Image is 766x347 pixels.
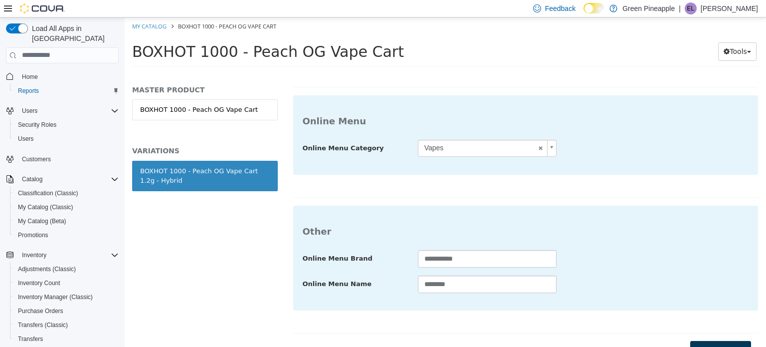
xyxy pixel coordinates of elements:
[178,208,624,220] h3: Other
[2,172,123,186] button: Catalog
[294,123,410,139] span: Vapes
[14,133,37,145] a: Users
[293,122,432,139] a: Vapes
[10,332,123,346] button: Transfers
[18,293,93,301] span: Inventory Manager (Classic)
[583,13,584,14] span: Dark Mode
[53,5,152,12] span: BOXHOT 1000 - Peach OG Vape Cart
[566,324,626,342] button: Save Changes
[14,305,119,317] span: Purchase Orders
[18,203,73,211] span: My Catalog (Classic)
[18,135,33,143] span: Users
[18,265,76,273] span: Adjustments (Classic)
[14,333,47,345] a: Transfers
[18,173,119,185] span: Catalog
[18,153,119,165] span: Customers
[18,279,60,287] span: Inventory Count
[14,187,82,199] a: Classification (Classic)
[18,249,50,261] button: Inventory
[2,69,123,84] button: Home
[18,231,48,239] span: Promotions
[18,105,119,117] span: Users
[14,263,119,275] span: Adjustments (Classic)
[18,307,63,315] span: Purchase Orders
[593,25,632,43] button: Tools
[18,173,46,185] button: Catalog
[178,98,624,109] h3: Online Menu
[22,155,51,163] span: Customers
[10,186,123,200] button: Classification (Classic)
[14,85,43,97] a: Reports
[20,3,65,13] img: Cova
[14,201,119,213] span: My Catalog (Classic)
[622,2,675,14] p: Green Pineapple
[14,201,77,213] a: My Catalog (Classic)
[178,127,259,134] span: Online Menu Category
[10,214,123,228] button: My Catalog (Beta)
[178,237,248,245] span: Online Menu Brand
[28,23,119,43] span: Load All Apps in [GEOGRAPHIC_DATA]
[7,129,153,138] h5: VARIATIONS
[14,305,67,317] a: Purchase Orders
[14,319,119,331] span: Transfers (Classic)
[14,333,119,345] span: Transfers
[10,318,123,332] button: Transfers (Classic)
[14,319,72,331] a: Transfers (Classic)
[18,87,39,95] span: Reports
[545,3,575,13] span: Feedback
[10,290,123,304] button: Inventory Manager (Classic)
[18,153,55,165] a: Customers
[22,251,46,259] span: Inventory
[18,189,78,197] span: Classification (Classic)
[7,25,279,43] span: BOXHOT 1000 - Peach OG Vape Cart
[14,277,64,289] a: Inventory Count
[7,82,153,103] a: BOXHOT 1000 - Peach OG Vape Cart
[18,249,119,261] span: Inventory
[18,71,42,83] a: Home
[14,291,119,303] span: Inventory Manager (Classic)
[679,2,681,14] p: |
[15,149,145,168] div: BOXHOT 1000 - Peach OG Vape Cart 1.2g - Hybrid
[18,70,119,83] span: Home
[10,132,123,146] button: Users
[18,121,56,129] span: Security Roles
[178,263,247,270] span: Online Menu Name
[10,84,123,98] button: Reports
[14,215,119,227] span: My Catalog (Beta)
[2,248,123,262] button: Inventory
[14,229,52,241] a: Promotions
[14,277,119,289] span: Inventory Count
[22,107,37,115] span: Users
[10,200,123,214] button: My Catalog (Classic)
[14,133,119,145] span: Users
[687,2,695,14] span: EL
[22,175,42,183] span: Catalog
[583,3,604,13] input: Dark Mode
[18,335,43,343] span: Transfers
[701,2,758,14] p: [PERSON_NAME]
[18,321,68,329] span: Transfers (Classic)
[10,118,123,132] button: Security Roles
[14,119,119,131] span: Security Roles
[14,85,119,97] span: Reports
[18,105,41,117] button: Users
[14,291,97,303] a: Inventory Manager (Classic)
[10,262,123,276] button: Adjustments (Classic)
[18,217,66,225] span: My Catalog (Beta)
[14,263,80,275] a: Adjustments (Classic)
[685,2,697,14] div: Eden Lafrentz
[14,119,60,131] a: Security Roles
[14,187,119,199] span: Classification (Classic)
[10,228,123,242] button: Promotions
[7,68,153,77] h5: MASTER PRODUCT
[531,324,566,342] button: Cancel
[14,229,119,241] span: Promotions
[14,215,70,227] a: My Catalog (Beta)
[10,276,123,290] button: Inventory Count
[7,5,42,12] a: My Catalog
[10,304,123,318] button: Purchase Orders
[2,152,123,166] button: Customers
[22,73,38,81] span: Home
[2,104,123,118] button: Users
